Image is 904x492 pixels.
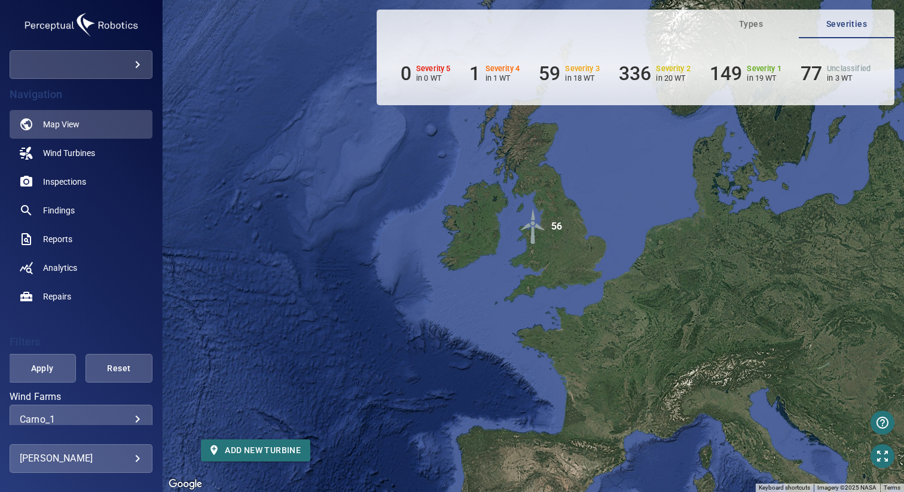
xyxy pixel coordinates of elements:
[515,209,551,246] gmp-advanced-marker: 56
[565,65,600,73] h6: Severity 3
[22,10,141,41] img: amegni-logo
[416,74,451,82] p: in 0 WT
[469,62,480,85] h6: 1
[539,62,600,85] li: Severity 3
[10,392,152,402] label: Wind Farms
[166,476,205,492] img: Google
[201,439,310,462] button: Add new turbine
[10,225,152,253] a: reports noActive
[619,62,691,85] li: Severity 2
[10,282,152,311] a: repairs noActive
[801,62,871,85] li: Severity Unclassified
[565,74,600,82] p: in 18 WT
[806,17,887,32] span: Severities
[401,62,451,85] li: Severity 5
[43,291,71,302] span: Repairs
[747,74,781,82] p: in 19 WT
[515,209,551,245] img: windFarmIconUnclassified.svg
[210,443,301,458] span: Add new turbine
[10,167,152,196] a: inspections noActive
[166,476,205,492] a: Open this area in Google Maps (opens a new window)
[20,414,142,425] div: Carno_1
[10,139,152,167] a: windturbines noActive
[8,354,75,383] button: Apply
[10,253,152,282] a: analytics noActive
[801,62,822,85] h6: 77
[10,196,152,225] a: findings noActive
[85,354,152,383] button: Reset
[619,62,651,85] h6: 336
[20,449,142,468] div: [PERSON_NAME]
[43,233,72,245] span: Reports
[710,62,781,85] li: Severity 1
[43,176,86,188] span: Inspections
[759,484,810,492] button: Keyboard shortcuts
[469,62,520,85] li: Severity 4
[710,17,792,32] span: Types
[10,50,152,79] div: amegni
[43,262,77,274] span: Analytics
[43,147,95,159] span: Wind Turbines
[747,65,781,73] h6: Severity 1
[43,204,75,216] span: Findings
[656,65,691,73] h6: Severity 2
[827,65,871,73] h6: Unclassified
[656,74,691,82] p: in 20 WT
[817,484,876,491] span: Imagery ©2025 NASA
[23,361,60,376] span: Apply
[884,484,900,491] a: Terms
[539,62,560,85] h6: 59
[100,361,138,376] span: Reset
[827,74,871,82] p: in 3 WT
[401,62,411,85] h6: 0
[43,118,80,130] span: Map View
[10,110,152,139] a: map active
[416,65,451,73] h6: Severity 5
[485,65,520,73] h6: Severity 4
[10,336,152,348] h4: Filters
[551,209,562,245] div: 56
[485,74,520,82] p: in 1 WT
[10,405,152,433] div: Wind Farms
[710,62,742,85] h6: 149
[10,88,152,100] h4: Navigation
